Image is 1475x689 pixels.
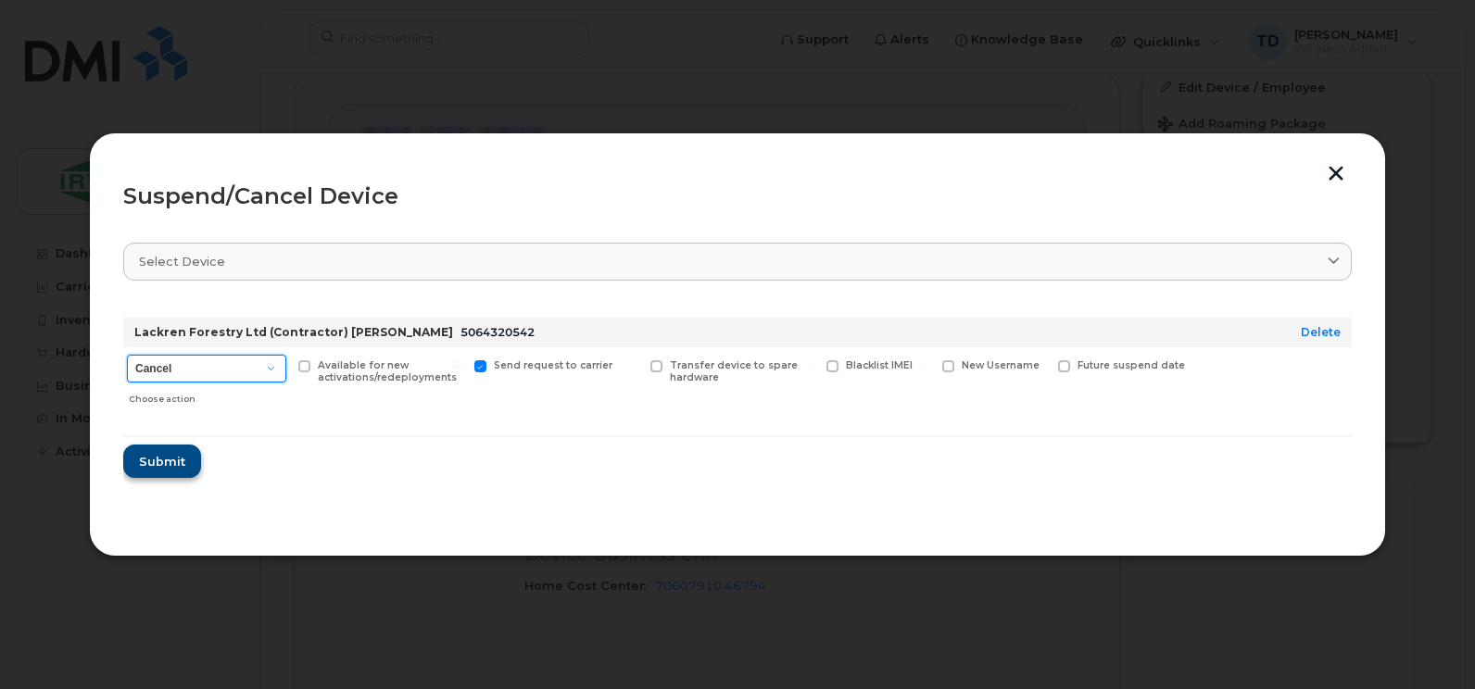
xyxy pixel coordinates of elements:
[1036,360,1045,370] input: Future suspend date
[962,359,1040,371] span: New Username
[670,359,798,383] span: Transfer device to spare hardware
[276,360,285,370] input: Available for new activations/redeployments
[134,325,453,339] strong: Lackren Forestry Ltd (Contractor) [PERSON_NAME]
[123,185,1352,207] div: Suspend/Cancel Device
[846,359,913,371] span: Blacklist IMEI
[494,359,612,371] span: Send request to carrier
[129,384,286,407] div: Choose action
[460,325,535,339] span: 5064320542
[920,360,929,370] input: New Username
[628,360,637,370] input: Transfer device to spare hardware
[1078,359,1185,371] span: Future suspend date
[804,360,813,370] input: Blacklist IMEI
[318,359,457,383] span: Available for new activations/redeployments
[1301,325,1341,339] a: Delete
[452,360,461,370] input: Send request to carrier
